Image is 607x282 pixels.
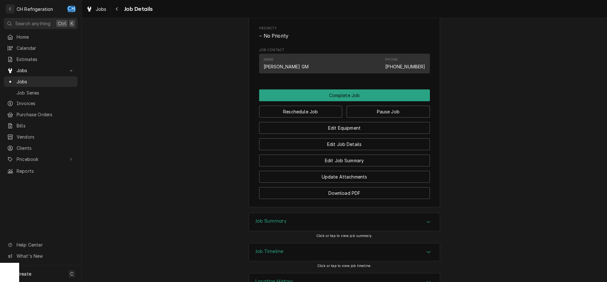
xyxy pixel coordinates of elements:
span: Pricebook [17,156,65,163]
div: Phone [385,57,398,62]
a: Reports [4,166,78,176]
div: Job Contact List [259,54,430,76]
a: Go to What's New [4,251,78,261]
span: Click or tap to view job summary. [316,234,372,238]
a: Bills [4,120,78,131]
div: Button Group Row [259,166,430,183]
button: Edit Job Details [259,138,430,150]
span: Purchase Orders [17,111,74,118]
div: Chris Hiraga's Avatar [67,4,76,13]
span: Search anything [15,20,50,27]
span: Vendors [17,133,74,140]
button: Edit Equipment [259,122,430,134]
div: Job Timeline [249,243,440,262]
div: Job Contact [259,48,430,76]
span: Click or tap to view job timeline. [317,264,371,268]
a: Home [4,32,78,42]
span: Job Contact [259,48,430,53]
span: K [71,20,73,27]
h3: Job Summary [255,218,287,224]
div: Button Group Row [259,183,430,199]
button: Accordion Details Expand Trigger [249,213,440,231]
a: Calendar [4,43,78,53]
div: Button Group Row [259,89,430,101]
button: Download PDF [259,187,430,199]
span: Estimates [17,56,74,63]
button: Complete Job [259,89,430,101]
span: Jobs [17,78,74,85]
div: Phone [385,57,425,70]
h3: Job Timeline [255,248,283,255]
span: C [70,271,73,277]
span: Create [17,271,31,277]
div: Button Group Row [259,118,430,134]
span: Home [17,34,74,40]
a: Vendors [4,132,78,142]
span: Jobs [96,6,107,12]
a: Go to Pricebook [4,154,78,164]
span: Job Details [122,5,153,13]
div: Button Group Row [259,101,430,118]
div: No Priority [259,32,430,40]
span: Priority [259,32,430,40]
a: Purchase Orders [4,109,78,120]
button: Accordion Details Expand Trigger [249,243,440,261]
button: Navigate back [112,4,122,14]
span: Priority [259,26,430,31]
div: Button Group [259,89,430,199]
div: Name [264,57,309,70]
a: Clients [4,143,78,153]
button: Reschedule Job [259,106,342,118]
a: Invoices [4,98,78,109]
a: Go to Help Center [4,240,78,250]
div: CH Refrigeration [17,6,53,12]
span: Jobs [17,67,65,74]
span: Reports [17,168,74,174]
span: Job Series [17,89,74,96]
div: Button Group Row [259,150,430,166]
span: Help Center [17,241,74,248]
a: Jobs [84,4,109,14]
a: Estimates [4,54,78,65]
span: Clients [17,145,74,151]
div: [PERSON_NAME] GM [264,63,309,70]
a: [PHONE_NUMBER] [385,64,425,69]
div: Button Group Row [259,134,430,150]
div: Priority [259,26,430,40]
a: Job Series [4,88,78,98]
button: Pause Job [347,106,430,118]
span: What's New [17,253,74,259]
button: Search anythingCtrlK [4,18,78,29]
button: Edit Job Summary [259,155,430,166]
span: Calendar [17,45,74,51]
div: Accordion Header [249,213,440,231]
span: Bills [17,122,74,129]
div: Accordion Header [249,243,440,261]
span: Invoices [17,100,74,107]
div: CH [67,4,76,13]
div: Name [264,57,274,62]
span: Ctrl [58,20,66,27]
div: C [6,4,15,13]
a: Go to Jobs [4,65,78,76]
div: Contact [259,54,430,73]
button: Update Attachments [259,171,430,183]
a: Jobs [4,76,78,87]
div: Job Summary [249,213,440,231]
